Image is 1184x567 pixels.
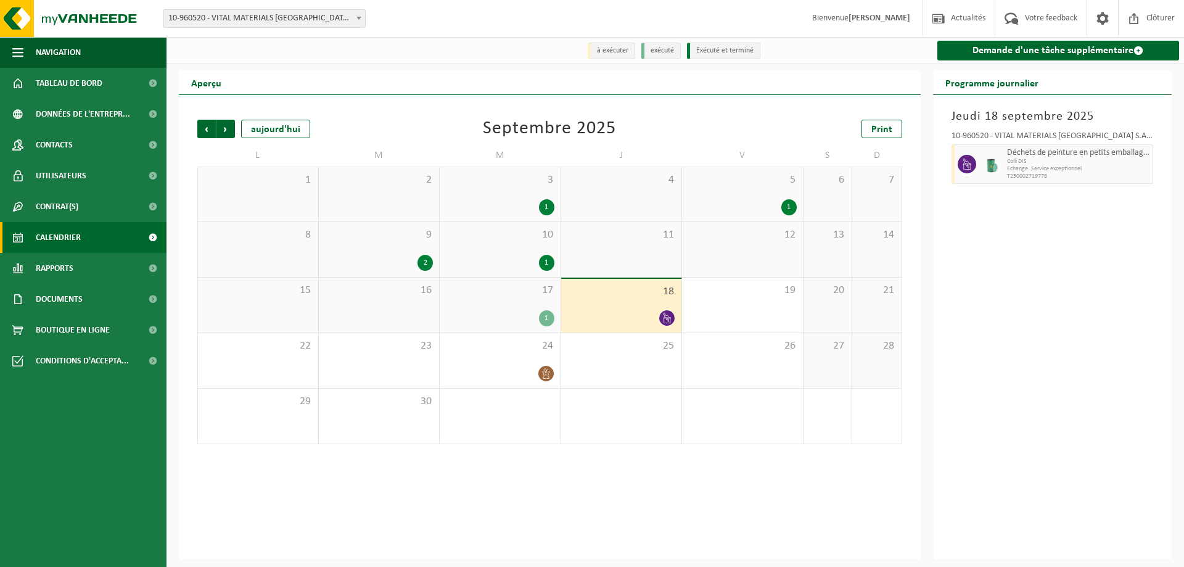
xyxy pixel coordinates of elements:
[688,284,797,297] span: 19
[36,222,81,253] span: Calendrier
[216,120,235,138] span: Suivant
[1007,173,1150,180] span: T250002719778
[952,132,1154,144] div: 10-960520 - VITAL MATERIALS [GEOGRAPHIC_DATA] S.A. - TILLY
[440,144,561,167] td: M
[858,173,895,187] span: 7
[688,228,797,242] span: 12
[641,43,681,59] li: exécuté
[952,107,1154,126] h3: Jeudi 18 septembre 2025
[688,173,797,187] span: 5
[446,173,554,187] span: 3
[36,68,102,99] span: Tableau de bord
[810,284,846,297] span: 20
[858,339,895,353] span: 28
[781,199,797,215] div: 1
[682,144,804,167] td: V
[36,284,83,315] span: Documents
[871,125,892,135] span: Print
[325,228,434,242] span: 9
[163,9,366,28] span: 10-960520 - VITAL MATERIALS BELGIUM S.A. - TILLY
[852,144,902,167] td: D
[561,144,683,167] td: J
[325,339,434,353] span: 23
[858,228,895,242] span: 14
[810,339,846,353] span: 27
[982,155,1001,173] img: PB-OT-0200-MET-00-02
[933,70,1051,94] h2: Programme journalier
[325,173,434,187] span: 2
[36,37,81,68] span: Navigation
[1007,148,1150,158] span: Déchets de peinture en petits emballages
[163,10,365,27] span: 10-960520 - VITAL MATERIALS BELGIUM S.A. - TILLY
[567,228,676,242] span: 11
[687,43,760,59] li: Exécuté et terminé
[319,144,440,167] td: M
[204,228,312,242] span: 8
[810,228,846,242] span: 13
[1007,158,1150,165] span: Colli DIS
[36,253,73,284] span: Rapports
[804,144,853,167] td: S
[204,395,312,408] span: 29
[567,339,676,353] span: 25
[688,339,797,353] span: 26
[36,130,73,160] span: Contacts
[446,228,554,242] span: 10
[36,346,129,376] span: Conditions d'accepta...
[937,41,1180,60] a: Demande d'une tâche supplémentaire
[204,284,312,297] span: 15
[539,310,554,326] div: 1
[567,285,676,299] span: 18
[325,284,434,297] span: 16
[36,99,130,130] span: Données de l'entrepr...
[325,395,434,408] span: 30
[1007,165,1150,173] span: Echange. Service exceptionnel
[204,173,312,187] span: 1
[567,173,676,187] span: 4
[588,43,635,59] li: à exécuter
[36,191,78,222] span: Contrat(s)
[446,284,554,297] span: 17
[417,255,433,271] div: 2
[539,255,554,271] div: 1
[36,160,86,191] span: Utilisateurs
[204,339,312,353] span: 22
[446,339,554,353] span: 24
[179,70,234,94] h2: Aperçu
[483,120,616,138] div: Septembre 2025
[861,120,902,138] a: Print
[539,199,554,215] div: 1
[241,120,310,138] div: aujourd'hui
[849,14,910,23] strong: [PERSON_NAME]
[197,120,216,138] span: Précédent
[858,284,895,297] span: 21
[36,315,110,346] span: Boutique en ligne
[810,173,846,187] span: 6
[197,144,319,167] td: L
